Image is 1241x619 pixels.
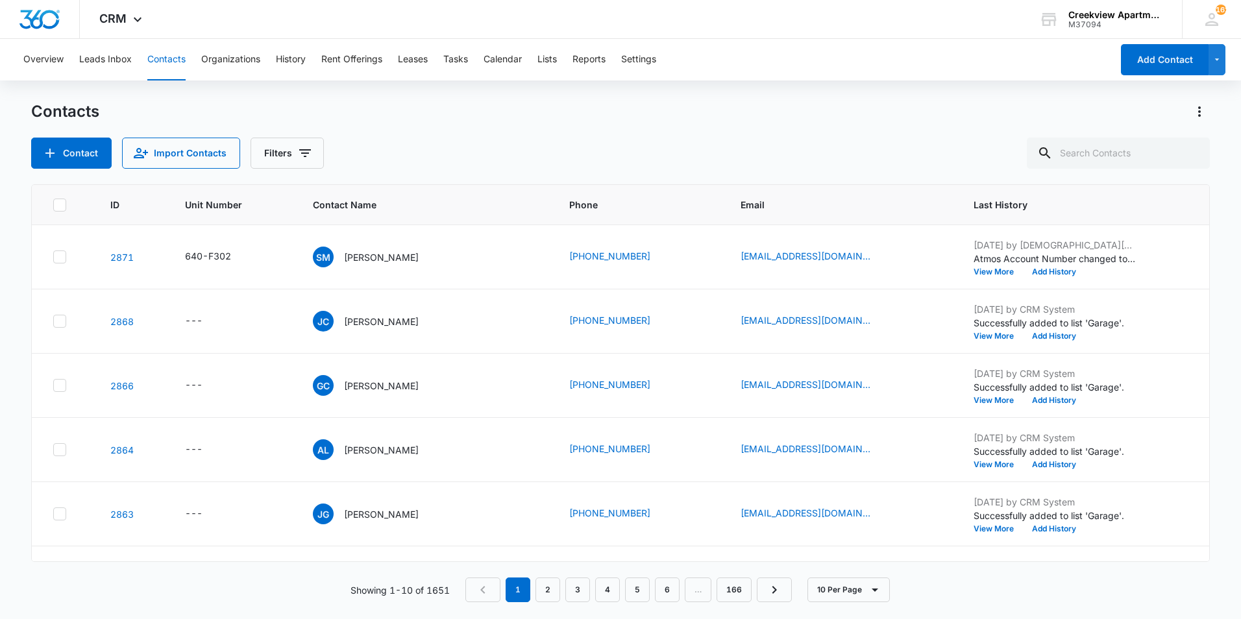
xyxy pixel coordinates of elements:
[147,39,186,80] button: Contacts
[974,461,1023,468] button: View More
[1068,10,1163,20] div: account name
[443,39,468,80] button: Tasks
[185,249,254,265] div: Unit Number - 640-F302 - Select to Edit Field
[31,102,99,121] h1: Contacts
[569,378,650,391] a: [PHONE_NUMBER]
[185,378,226,393] div: Unit Number - - Select to Edit Field
[313,198,519,212] span: Contact Name
[110,252,134,263] a: Navigate to contact details page for Sarai Marquez
[313,247,442,267] div: Contact Name - Sarai Marquez - Select to Edit Field
[185,249,231,263] div: 640-F302
[655,577,680,602] a: Page 6
[350,583,450,597] p: Showing 1-10 of 1651
[625,577,650,602] a: Page 5
[569,442,674,457] div: Phone - (970) 673-3834 - Select to Edit Field
[313,439,334,460] span: AL
[565,577,590,602] a: Page 3
[974,559,1136,573] p: [DATE] by [DEMOGRAPHIC_DATA][PERSON_NAME]
[572,39,606,80] button: Reports
[313,439,442,460] div: Contact Name - Alexis Licon - Select to Edit Field
[741,313,894,329] div: Email - johara372@gmail.com - Select to Edit Field
[569,506,674,522] div: Phone - (970) 388-0377 - Select to Edit Field
[741,313,870,327] a: [EMAIL_ADDRESS][DOMAIN_NAME]
[974,525,1023,533] button: View More
[185,198,282,212] span: Unit Number
[741,198,924,212] span: Email
[974,238,1136,252] p: [DATE] by [DEMOGRAPHIC_DATA][PERSON_NAME]
[313,311,334,332] span: JC
[569,313,650,327] a: [PHONE_NUMBER]
[1023,461,1085,468] button: Add History
[569,249,650,263] a: [PHONE_NUMBER]
[313,375,442,396] div: Contact Name - Giadan Carrillo - Select to Edit Field
[122,138,240,169] button: Import Contacts
[344,507,419,521] p: [PERSON_NAME]
[185,378,203,393] div: ---
[807,577,890,602] button: 10 Per Page
[621,39,656,80] button: Settings
[321,39,382,80] button: Rent Offerings
[110,444,134,455] a: Navigate to contact details page for Alexis Licon
[974,380,1136,394] p: Successfully added to list 'Garage'.
[344,315,419,328] p: [PERSON_NAME]
[974,431,1136,444] p: [DATE] by CRM System
[313,504,334,524] span: JG
[741,378,894,393] div: Email - giadan3030@gmail.com - Select to Edit Field
[741,442,870,455] a: [EMAIL_ADDRESS][DOMAIN_NAME]
[537,39,557,80] button: Lists
[344,250,419,264] p: [PERSON_NAME]
[1023,525,1085,533] button: Add History
[1023,268,1085,276] button: Add History
[110,198,135,212] span: ID
[276,39,306,80] button: History
[185,506,226,522] div: Unit Number - - Select to Edit Field
[251,138,324,169] button: Filters
[1189,101,1210,122] button: Actions
[1216,5,1226,15] div: notifications count
[974,367,1136,380] p: [DATE] by CRM System
[741,249,870,263] a: [EMAIL_ADDRESS][DOMAIN_NAME]
[185,313,226,329] div: Unit Number - - Select to Edit Field
[1216,5,1226,15] span: 162
[569,378,674,393] div: Phone - (970) 451-9794 - Select to Edit Field
[201,39,260,80] button: Organizations
[717,577,752,602] a: Page 166
[344,379,419,393] p: [PERSON_NAME]
[741,506,870,520] a: [EMAIL_ADDRESS][DOMAIN_NAME]
[313,375,334,396] span: GC
[313,247,334,267] span: SM
[974,252,1136,265] p: Atmos Account Number changed to 3074377973.
[185,313,203,329] div: ---
[974,444,1136,458] p: Successfully added to list 'Garage'.
[99,12,127,25] span: CRM
[110,316,134,327] a: Navigate to contact details page for Jacquelynne C O'Hara
[1023,332,1085,340] button: Add History
[974,302,1136,316] p: [DATE] by CRM System
[110,509,134,520] a: Navigate to contact details page for Jasmin Giese
[569,506,650,520] a: [PHONE_NUMBER]
[741,506,894,522] div: Email - jasmingiese09@gmail.com - Select to Edit Field
[1121,44,1209,75] button: Add Contact
[185,442,203,457] div: ---
[974,396,1023,404] button: View More
[974,495,1136,509] p: [DATE] by CRM System
[741,378,870,391] a: [EMAIL_ADDRESS][DOMAIN_NAME]
[569,249,674,265] div: Phone - (970) 815-1438 - Select to Edit Field
[484,39,522,80] button: Calendar
[569,313,674,329] div: Phone - (970) 908-2609 - Select to Edit Field
[974,332,1023,340] button: View More
[110,380,134,391] a: Navigate to contact details page for Giadan Carrillo
[313,504,442,524] div: Contact Name - Jasmin Giese - Select to Edit Field
[185,506,203,522] div: ---
[535,577,560,602] a: Page 2
[1068,20,1163,29] div: account id
[506,577,530,602] em: 1
[569,442,650,455] a: [PHONE_NUMBER]
[465,577,792,602] nav: Pagination
[185,442,226,457] div: Unit Number - - Select to Edit Field
[974,268,1023,276] button: View More
[1023,396,1085,404] button: Add History
[344,443,419,457] p: [PERSON_NAME]
[313,311,442,332] div: Contact Name - Jacquelynne C O'Hara - Select to Edit Field
[31,138,112,169] button: Add Contact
